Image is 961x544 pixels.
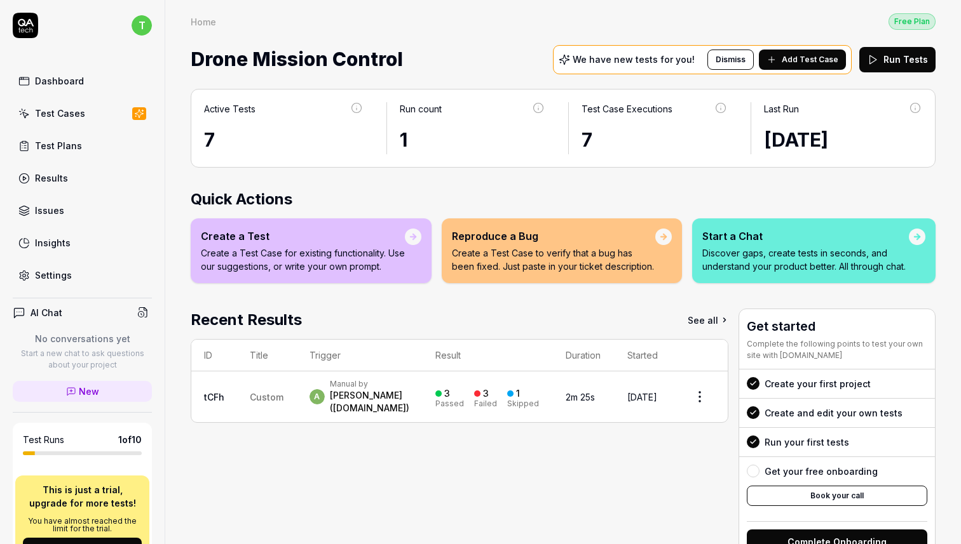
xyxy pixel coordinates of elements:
[237,340,297,371] th: Title
[13,348,152,371] p: Start a new chat to ask questions about your project
[566,392,595,402] time: 2m 25s
[759,50,846,70] button: Add Test Case
[35,269,72,282] div: Settings
[889,13,936,30] button: Free Plan
[747,338,927,361] div: Complete the following points to test your own site with [DOMAIN_NAME]
[35,236,71,249] div: Insights
[782,54,838,65] span: Add Test Case
[13,166,152,190] a: Results
[13,69,152,93] a: Dashboard
[204,126,364,154] div: 7
[765,406,903,420] div: Create and edit your own tests
[35,171,68,185] div: Results
[310,389,325,404] span: a
[191,188,936,211] h2: Quick Actions
[13,101,152,126] a: Test Cases
[400,126,546,154] div: 1
[707,50,754,70] button: Dismiss
[35,74,84,88] div: Dashboard
[615,340,672,371] th: Started
[764,102,799,116] div: Last Run
[13,263,152,288] a: Settings
[13,381,152,402] a: New
[330,389,411,415] div: [PERSON_NAME] ([DOMAIN_NAME])
[191,43,403,76] span: Drone Mission Control
[250,392,283,402] span: Custom
[23,434,64,446] h5: Test Runs
[191,15,216,28] div: Home
[764,128,828,151] time: [DATE]
[35,139,82,152] div: Test Plans
[297,340,423,371] th: Trigger
[582,126,728,154] div: 7
[204,392,224,402] a: tCFh
[13,332,152,345] p: No conversations yet
[765,435,849,449] div: Run your first tests
[79,385,99,398] span: New
[31,306,62,319] h4: AI Chat
[688,308,728,331] a: See all
[191,308,302,331] h2: Recent Results
[423,340,553,371] th: Result
[132,15,152,36] span: t
[627,392,657,402] time: [DATE]
[765,377,871,390] div: Create your first project
[516,388,520,399] div: 1
[132,13,152,38] button: t
[582,102,672,116] div: Test Case Executions
[553,340,615,371] th: Duration
[23,483,142,510] p: This is just a trial, upgrade for more tests!
[483,388,489,399] div: 3
[444,388,450,399] div: 3
[435,400,464,408] div: Passed
[573,55,695,64] p: We have new tests for you!
[191,340,237,371] th: ID
[330,379,411,389] div: Manual by
[118,433,142,446] span: 1 of 10
[35,204,64,217] div: Issues
[204,102,256,116] div: Active Tests
[507,400,539,408] div: Skipped
[859,47,936,72] button: Run Tests
[452,229,655,244] div: Reproduce a Bug
[201,229,405,244] div: Create a Test
[747,317,927,336] h3: Get started
[400,102,442,116] div: Run count
[201,246,405,273] p: Create a Test Case for existing functionality. Use our suggestions, or write your own prompt.
[702,229,909,244] div: Start a Chat
[13,230,152,255] a: Insights
[747,486,927,506] button: Book your call
[765,465,878,478] div: Get your free onboarding
[474,400,497,408] div: Failed
[452,246,655,273] p: Create a Test Case to verify that a bug has been fixed. Just paste in your ticket description.
[23,517,142,533] p: You have almost reached the limit for the trial.
[702,246,909,273] p: Discover gaps, create tests in seconds, and understand your product better. All through chat.
[13,198,152,223] a: Issues
[35,107,85,120] div: Test Cases
[13,133,152,158] a: Test Plans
